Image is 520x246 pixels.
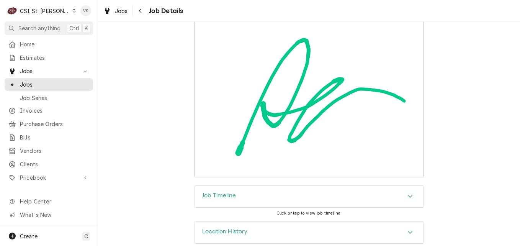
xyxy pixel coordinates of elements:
[195,222,424,243] button: Accordion Details Expand Trigger
[5,131,93,144] a: Bills
[20,174,78,182] span: Pricebook
[80,5,91,16] div: Vicky Stuesse's Avatar
[5,38,93,51] a: Home
[195,222,424,243] div: Accordion Header
[7,5,18,16] div: C
[5,171,93,184] a: Go to Pricebook
[69,24,79,32] span: Ctrl
[5,118,93,130] a: Purchase Orders
[5,78,93,91] a: Jobs
[195,186,424,207] div: Accordion Header
[20,233,38,239] span: Create
[100,5,131,17] a: Jobs
[5,144,93,157] a: Vendors
[5,92,93,104] a: Job Series
[20,133,89,141] span: Bills
[5,158,93,171] a: Clients
[202,228,248,235] h3: Location History
[194,185,424,208] div: Job Timeline
[5,51,93,64] a: Estimates
[80,5,91,16] div: VS
[20,40,89,48] span: Home
[202,192,236,199] h3: Job Timeline
[20,147,89,155] span: Vendors
[20,7,70,15] div: CSI St. [PERSON_NAME]
[194,221,424,244] div: Location History
[20,107,89,115] span: Invoices
[5,195,93,208] a: Go to Help Center
[7,5,18,16] div: CSI St. Louis's Avatar
[5,21,93,35] button: Search anythingCtrlK
[20,160,89,168] span: Clients
[195,186,424,207] button: Accordion Details Expand Trigger
[115,7,128,15] span: Jobs
[84,232,88,240] span: C
[20,120,89,128] span: Purchase Orders
[20,80,89,89] span: Jobs
[276,211,342,216] span: Click or tap to view job timeline.
[134,5,147,17] button: Navigate back
[20,197,88,205] span: Help Center
[20,67,78,75] span: Jobs
[5,208,93,221] a: Go to What's New
[18,24,61,32] span: Search anything
[5,65,93,77] a: Go to Jobs
[85,24,88,32] span: K
[20,94,89,102] span: Job Series
[5,104,93,117] a: Invoices
[20,54,89,62] span: Estimates
[20,211,88,219] span: What's New
[147,6,183,16] span: Job Details
[210,3,408,160] img: Signature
